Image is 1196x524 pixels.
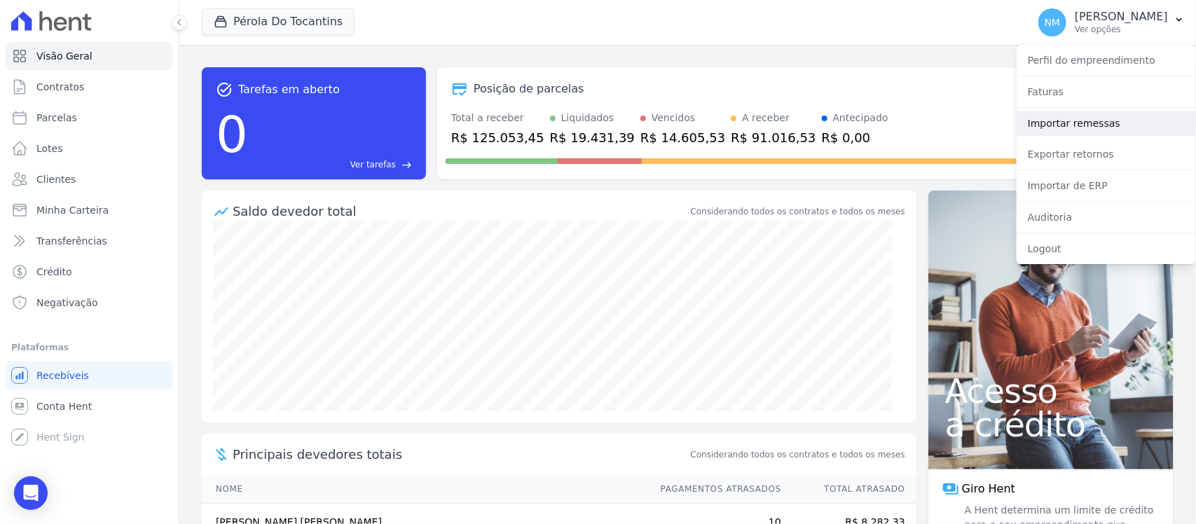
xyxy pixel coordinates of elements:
span: Negativação [36,296,98,310]
p: Ver opções [1075,24,1168,35]
a: Minha Carteira [6,196,173,224]
span: Ver tarefas [350,158,396,171]
div: Open Intercom Messenger [14,476,48,510]
th: Nome [202,475,647,504]
span: Contratos [36,80,84,94]
a: Perfil do empreendimento [1017,48,1196,73]
a: Parcelas [6,104,173,132]
span: Considerando todos os contratos e todos os meses [691,448,905,461]
span: Conta Hent [36,399,92,413]
a: Importar de ERP [1017,173,1196,198]
div: Vencidos [652,111,695,125]
p: [PERSON_NAME] [1075,10,1168,24]
span: Giro Hent [962,481,1015,497]
a: Visão Geral [6,42,173,70]
a: Exportar retornos [1017,142,1196,167]
div: A receber [742,111,790,125]
span: Acesso [945,374,1157,408]
span: Tarefas em aberto [238,81,340,98]
span: Parcelas [36,111,77,125]
div: 0 [216,98,248,171]
button: Pérola Do Tocantins [202,8,355,35]
a: Recebíveis [6,361,173,389]
a: Lotes [6,135,173,163]
a: Auditoria [1017,205,1196,230]
a: Faturas [1017,79,1196,104]
a: Clientes [6,165,173,193]
span: Lotes [36,142,63,156]
div: Plataformas [11,339,167,356]
div: Posição de parcelas [474,81,584,97]
div: Total a receber [451,111,544,125]
span: Transferências [36,234,107,248]
th: Total Atrasado [782,475,916,504]
div: R$ 0,00 [822,128,888,147]
div: R$ 125.053,45 [451,128,544,147]
div: Antecipado [833,111,888,125]
span: task_alt [216,81,233,98]
div: R$ 14.605,53 [640,128,725,147]
span: Recebíveis [36,368,89,382]
a: Crédito [6,258,173,286]
th: Pagamentos Atrasados [647,475,782,504]
a: Negativação [6,289,173,317]
div: R$ 91.016,53 [731,128,816,147]
span: Principais devedores totais [233,445,688,464]
span: east [401,160,412,170]
span: NM [1045,18,1061,27]
span: Clientes [36,172,76,186]
a: Conta Hent [6,392,173,420]
div: Saldo devedor total [233,202,688,221]
div: R$ 19.431,39 [550,128,635,147]
div: Considerando todos os contratos e todos os meses [691,205,905,218]
a: Importar remessas [1017,111,1196,136]
a: Contratos [6,73,173,101]
a: Logout [1017,236,1196,261]
a: Transferências [6,227,173,255]
span: a crédito [945,408,1157,441]
span: Minha Carteira [36,203,109,217]
span: Crédito [36,265,72,279]
a: Ver tarefas east [254,158,412,171]
div: Liquidados [561,111,614,125]
span: Visão Geral [36,49,92,63]
button: NM [PERSON_NAME] Ver opções [1027,3,1196,42]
